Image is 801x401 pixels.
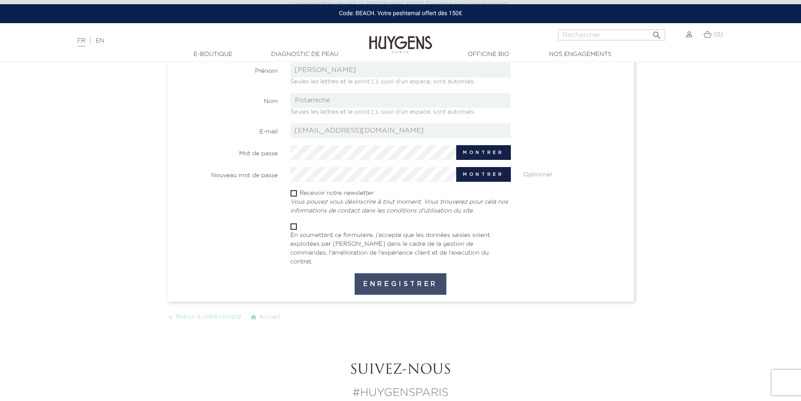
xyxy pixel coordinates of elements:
[96,38,104,44] a: EN
[263,50,347,59] a: Diagnostic de peau
[250,314,280,321] a:  Accueil
[456,145,510,160] button: Montrer
[168,63,284,76] label: Prénom
[456,167,510,182] button: Montrer
[558,29,665,40] input: Rechercher
[259,314,280,320] span: Accueil
[354,273,447,295] button: Enregistrer
[517,167,634,179] div: Optionnel
[168,167,284,180] label: Nouveau mot de passe
[73,36,328,46] div: |
[652,28,662,38] i: 
[167,362,634,378] h2: Suivez-nous
[168,123,284,136] label: E-mail
[291,231,511,266] p: En soumettant ce formulaire, j'accepte que les données saisies soient exploitées par [PERSON_NAME...
[168,93,284,106] label: Nom
[167,314,244,321] a:  Retour à votre compte
[538,50,622,59] a: Nos engagements
[171,50,255,59] a: E-Boutique
[168,145,284,158] label: Mot de passe
[649,27,664,38] button: 
[250,314,257,321] i: 
[291,106,475,115] span: Seules les lettres et le point (.), suivi d'un espace, sont autorisés.
[77,38,85,47] a: FR
[369,22,432,55] img: Huygens
[291,199,508,214] em: Vous pouvez vous désinscrire à tout moment. Vous trouverez pour cela nos informations de contact ...
[714,32,723,37] span: (0)
[291,190,508,214] label: Recevoir notre newsletter
[447,50,531,59] a: Officine Bio
[167,314,174,321] i: 
[176,314,241,320] span: Retour à votre compte
[291,75,475,85] span: Seules les lettres et le point (.), suivi d'un espace, sont autorisés.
